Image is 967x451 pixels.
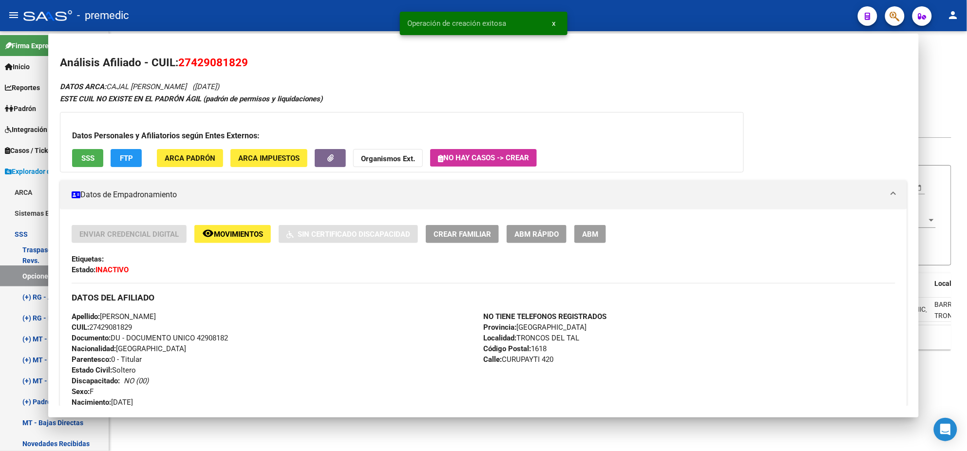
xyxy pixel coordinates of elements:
div: Open Intercom Messenger [934,418,957,441]
strong: Parentesco: [72,355,111,364]
strong: Nacimiento: [72,398,111,407]
h3: DATOS DEL AFILIADO [72,292,895,303]
span: FTP [120,154,133,163]
strong: Localidad: [484,334,517,342]
span: Enviar Credencial Digital [79,230,179,239]
span: CURUPAYTI 420 [484,355,554,364]
i: NO (00) [124,376,149,385]
button: ARCA Padrón [157,149,223,167]
span: [GEOGRAPHIC_DATA] [72,344,186,353]
button: ARCA Impuestos [230,149,307,167]
span: x [552,19,556,28]
span: Reportes [5,82,40,93]
button: Open calendar [913,182,925,193]
span: 0 - Titular [72,355,142,364]
span: ARCA Impuestos [238,154,300,163]
strong: DATOS ARCA: [60,82,106,91]
button: Crear Familiar [426,225,499,243]
span: [GEOGRAPHIC_DATA] [484,323,587,332]
button: FTP [111,149,142,167]
mat-expansion-panel-header: Datos de Empadronamiento [60,180,907,209]
span: 27429081829 [72,323,132,332]
strong: INACTIVO [95,265,129,274]
span: Localidad [935,280,966,287]
span: Crear Familiar [434,230,491,239]
strong: Organismos Ext. [361,154,415,163]
span: Firma Express [5,40,56,51]
button: x [545,15,564,32]
strong: Discapacitado: [72,376,120,385]
span: ([DATE]) [192,82,219,91]
mat-icon: person [948,9,959,21]
span: [DATE] [72,398,133,407]
span: ABM [582,230,598,239]
button: Movimientos [194,225,271,243]
span: Integración (discapacidad) [5,124,95,135]
button: Enviar Credencial Digital [72,225,187,243]
span: Casos / Tickets [5,145,57,156]
span: Inicio [5,61,30,72]
mat-icon: menu [8,9,19,21]
strong: Código Postal: [484,344,531,353]
mat-icon: remove_red_eye [202,227,214,239]
button: Sin Certificado Discapacidad [279,225,418,243]
mat-panel-title: Datos de Empadronamiento [72,189,884,201]
span: Movimientos [214,230,263,239]
button: Organismos Ext. [353,149,423,167]
span: ARCA Padrón [165,154,215,163]
strong: Estado: [72,265,95,274]
strong: Sexo: [72,387,90,396]
strong: Provincia: [484,323,517,332]
span: 27429081829 [178,56,248,69]
span: No hay casos -> Crear [438,153,529,162]
span: SSS [81,154,95,163]
button: No hay casos -> Crear [430,149,537,167]
span: TRONCOS DEL TAL [484,334,580,342]
strong: Estado Civil: [72,366,112,375]
span: CAJAL [PERSON_NAME] [60,82,187,91]
button: SSS [72,149,103,167]
h2: Análisis Afiliado - CUIL: [60,55,907,71]
span: F [72,387,94,396]
strong: Apellido: [72,312,100,321]
span: Operación de creación exitosa [408,19,507,28]
span: Soltero [72,366,136,375]
h3: Datos Personales y Afiliatorios según Entes Externos: [72,130,732,142]
span: DU - DOCUMENTO UNICO 42908182 [72,334,228,342]
span: Explorador de Archivos [5,166,83,177]
button: ABM Rápido [507,225,567,243]
span: 1618 [484,344,547,353]
span: Sin Certificado Discapacidad [298,230,410,239]
span: Padrón [5,103,36,114]
button: ABM [574,225,606,243]
span: [PERSON_NAME] [72,312,156,321]
strong: ESTE CUIL NO EXISTE EN EL PADRÓN ÁGIL (padrón de permisos y liquidaciones) [60,94,322,103]
strong: Documento: [72,334,111,342]
strong: CUIL: [72,323,89,332]
strong: Calle: [484,355,502,364]
strong: Etiquetas: [72,255,104,263]
strong: NO TIENE TELEFONOS REGISTRADOS [484,312,607,321]
span: ABM Rápido [514,230,559,239]
strong: Nacionalidad: [72,344,116,353]
span: - premedic [77,5,129,26]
